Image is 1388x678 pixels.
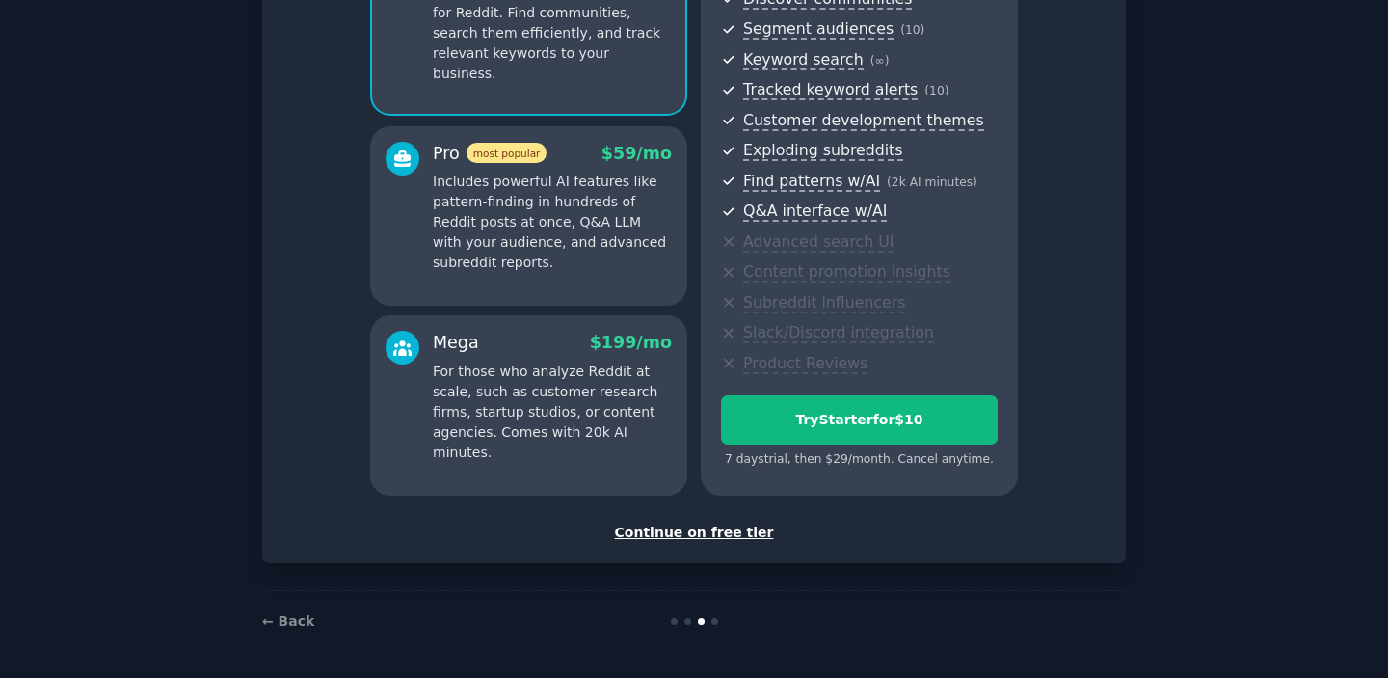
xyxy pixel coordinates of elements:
div: 7 days trial, then $ 29 /month . Cancel anytime. [721,451,998,469]
p: Includes powerful AI features like pattern-finding in hundreds of Reddit posts at once, Q&A LLM w... [433,172,672,273]
a: ← Back [262,613,314,629]
div: Continue on free tier [282,523,1106,543]
span: ( 10 ) [900,23,924,37]
span: Q&A interface w/AI [743,202,887,222]
span: Subreddit influencers [743,293,905,313]
span: Slack/Discord integration [743,323,934,343]
span: Content promotion insights [743,262,950,283]
span: Keyword search [743,50,864,70]
span: Tracked keyword alerts [743,80,918,100]
div: Try Starter for $10 [722,410,997,430]
span: Segment audiences [743,19,894,40]
div: Mega [433,331,479,355]
span: $ 199 /mo [590,333,672,352]
span: Product Reviews [743,354,867,374]
button: TryStarterfor$10 [721,395,998,445]
span: Customer development themes [743,111,984,131]
p: For those who analyze Reddit at scale, such as customer research firms, startup studios, or conte... [433,362,672,463]
span: Find patterns w/AI [743,172,880,192]
span: Exploding subreddits [743,141,902,161]
span: ( 2k AI minutes ) [887,176,977,189]
span: Advanced search UI [743,232,894,253]
div: Pro [433,142,547,166]
span: most popular [467,143,547,163]
span: ( 10 ) [924,84,948,97]
span: $ 59 /mo [601,144,672,163]
span: ( ∞ ) [870,54,890,68]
